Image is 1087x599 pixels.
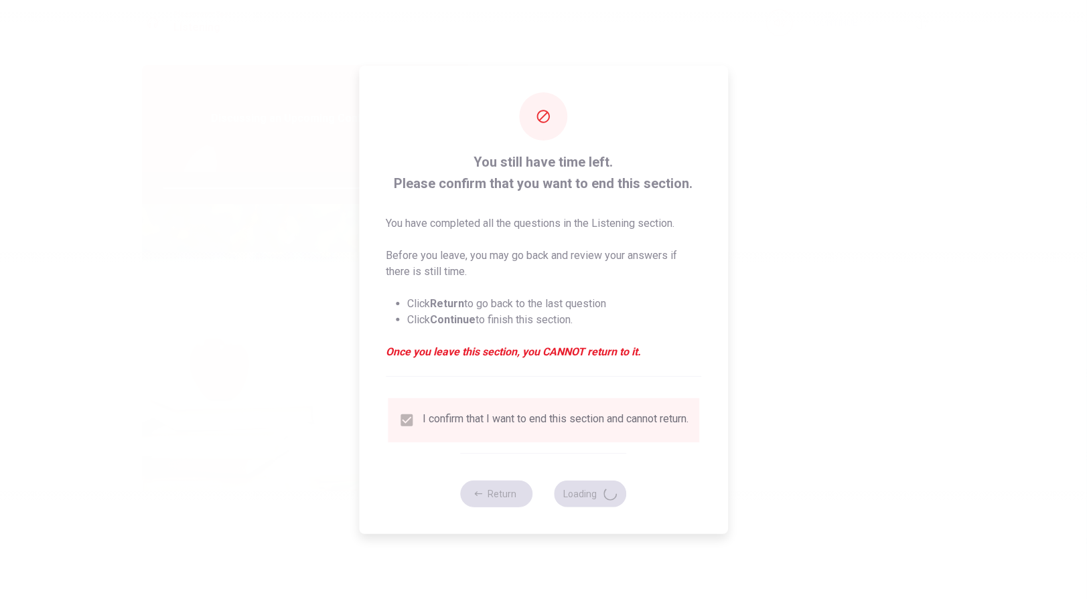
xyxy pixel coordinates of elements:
[386,248,701,280] p: Before you leave, you may go back and review your answers if there is still time.
[407,312,701,328] li: Click to finish this section.
[386,216,701,232] p: You have completed all the questions in the Listening section.
[461,481,533,507] button: Return
[386,151,701,194] span: You still have time left. Please confirm that you want to end this section.
[407,296,701,312] li: Click to go back to the last question
[386,344,701,360] em: Once you leave this section, you CANNOT return to it.
[555,481,627,507] button: Loading
[430,313,476,326] strong: Continue
[423,412,689,428] div: I confirm that I want to end this section and cannot return.
[430,297,464,310] strong: Return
